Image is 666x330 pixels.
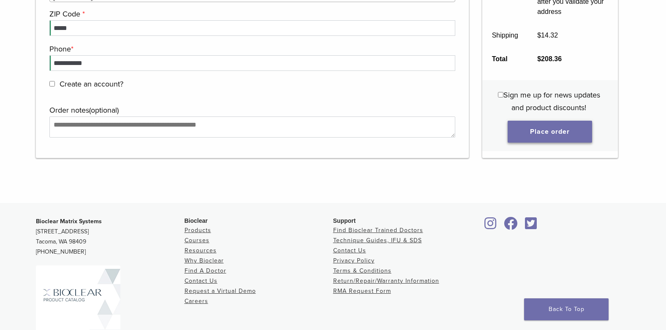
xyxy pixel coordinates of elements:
a: Products [185,227,211,234]
a: Contact Us [185,277,217,284]
bdi: 208.36 [537,55,562,62]
input: Sign me up for news updates and product discounts! [498,92,503,97]
th: Shipping [482,23,528,47]
strong: Bioclear Matrix Systems [36,218,102,225]
span: Support [333,217,356,224]
a: Why Bioclear [185,257,224,264]
a: Resources [185,247,217,254]
a: Contact Us [333,247,366,254]
bdi: 14.32 [537,31,558,38]
th: Total [482,47,528,70]
a: Bioclear [482,222,500,230]
a: Request a Virtual Demo [185,287,256,295]
a: Back To Top [524,298,609,320]
span: Bioclear [185,217,208,224]
span: $ [537,55,541,62]
a: Privacy Policy [333,257,375,264]
a: Return/Repair/Warranty Information [333,277,439,284]
span: Create an account? [60,79,123,89]
span: Sign me up for news updates and product discounts! [503,90,600,112]
label: ZIP Code [49,8,454,20]
a: Find A Doctor [185,267,226,274]
span: $ [537,31,541,38]
a: Bioclear [501,222,521,230]
button: Place order [508,121,592,143]
a: Find Bioclear Trained Doctors [333,227,423,234]
a: Terms & Conditions [333,267,391,274]
a: Careers [185,298,208,305]
a: Technique Guides, IFU & SDS [333,237,422,244]
a: RMA Request Form [333,287,391,295]
label: Phone [49,43,454,55]
span: (optional) [89,105,119,115]
a: Bioclear [522,222,540,230]
input: Create an account? [49,81,55,87]
p: [STREET_ADDRESS] Tacoma, WA 98409 [PHONE_NUMBER] [36,216,185,257]
a: Courses [185,237,209,244]
label: Order notes [49,104,454,116]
